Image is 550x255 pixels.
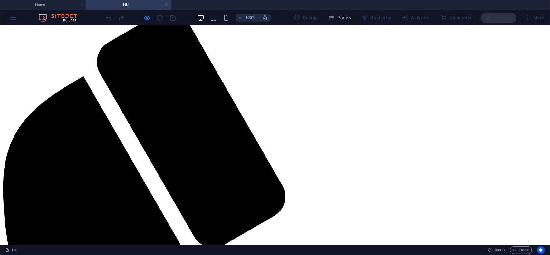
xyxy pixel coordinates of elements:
span: : [499,248,500,252]
h4: HU [86,1,171,8]
h6: 100% [245,14,256,22]
button: 100% [236,14,258,22]
button: Pages [326,13,353,23]
div: Design (Ctrl+Alt+Y) [291,13,321,23]
button: Usercentrics [537,246,545,254]
span: Code [513,246,529,254]
span: 00 00 [495,246,505,254]
button: Code [510,246,532,254]
a: Click to cancel selection. Double-click to open Pages [5,246,18,254]
img: Editor Logo [37,14,85,22]
button: Click here to leave preview mode and continue editing [143,14,151,22]
h6: Session time [488,246,505,254]
span: Pages [328,15,351,21]
i: On resize automatically adjust zoom level to fit chosen device. [262,15,268,21]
